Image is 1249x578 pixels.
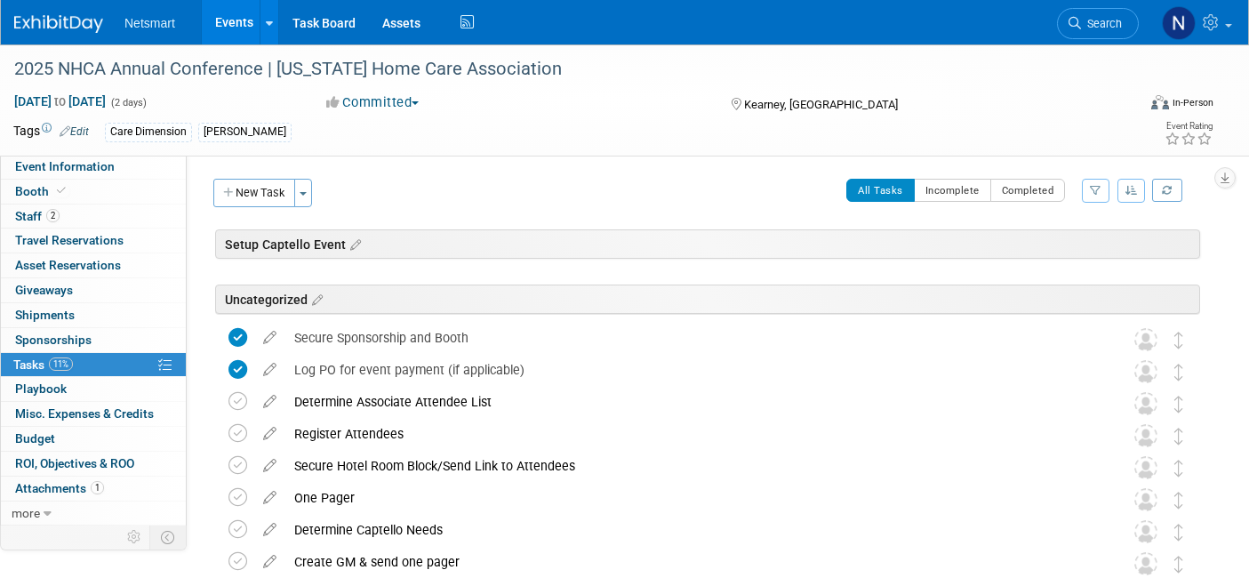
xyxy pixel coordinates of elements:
div: Care Dimension [105,123,192,141]
img: Unassigned [1134,328,1157,351]
div: 2025 NHCA Annual Conference | [US_STATE] Home Care Association [8,53,1111,85]
div: Secure Hotel Room Block/Send Link to Attendees [285,451,1099,481]
span: Travel Reservations [15,233,124,247]
span: Staff [15,209,60,223]
a: Misc. Expenses & Credits [1,402,186,426]
i: Move task [1174,460,1183,477]
button: New Task [213,179,295,207]
img: Unassigned [1134,360,1157,383]
span: ROI, Objectives & ROO [15,456,134,470]
a: more [1,502,186,526]
span: Netsmart [124,16,175,30]
span: Budget [15,431,55,446]
td: Personalize Event Tab Strip [119,526,150,549]
span: Playbook [15,381,67,396]
a: edit [254,522,285,538]
a: edit [254,426,285,442]
div: Determine Captello Needs [285,515,1099,545]
a: edit [254,394,285,410]
span: Asset Reservations [15,258,121,272]
a: Edit sections [346,235,361,253]
a: Edit [60,125,89,138]
img: Unassigned [1134,488,1157,511]
span: (2 days) [109,97,147,108]
div: In-Person [1172,96,1213,109]
img: ExhibitDay [14,15,103,33]
span: 11% [49,357,73,371]
a: Giveaways [1,278,186,302]
i: Move task [1174,428,1183,445]
a: ROI, Objectives & ROO [1,452,186,476]
img: Unassigned [1134,456,1157,479]
span: Tasks [13,357,73,372]
img: Format-Inperson.png [1151,95,1169,109]
span: Attachments [15,481,104,495]
span: 2 [46,209,60,222]
span: Misc. Expenses & Credits [15,406,154,421]
span: Kearney, [GEOGRAPHIC_DATA] [744,98,898,111]
a: edit [254,490,285,506]
span: Sponsorships [15,333,92,347]
a: Attachments1 [1,477,186,501]
img: Nina Finn [1162,6,1196,40]
i: Move task [1174,492,1183,509]
i: Move task [1174,396,1183,413]
div: Event Format [1036,92,1213,119]
a: edit [254,554,285,570]
a: Asset Reservations [1,253,186,277]
div: Create GM & send one pager [285,547,1099,577]
td: Tags [13,122,89,142]
span: 1 [91,481,104,494]
a: Staff2 [1,205,186,229]
img: Unassigned [1134,392,1157,415]
div: Secure Sponsorship and Booth [285,323,1099,353]
i: Move task [1174,332,1183,349]
div: Determine Associate Attendee List [285,387,1099,417]
a: edit [254,330,285,346]
div: Log PO for event payment (if applicable) [285,355,1099,385]
div: [PERSON_NAME] [198,123,292,141]
span: Giveaways [15,283,73,297]
a: edit [254,458,285,474]
a: edit [254,362,285,378]
span: Event Information [15,159,115,173]
span: [DATE] [DATE] [13,93,107,109]
div: Setup Captello Event [215,229,1200,259]
i: Move task [1174,556,1183,573]
span: Search [1081,17,1122,30]
a: Tasks11% [1,353,186,377]
td: Toggle Event Tabs [150,526,187,549]
div: Event Rating [1165,122,1213,131]
div: Uncategorized [215,285,1200,314]
span: to [52,94,68,108]
i: Booth reservation complete [57,186,66,196]
div: Register Attendees [285,419,1099,449]
button: Completed [990,179,1066,202]
span: Shipments [15,308,75,322]
span: Booth [15,184,69,198]
a: Budget [1,427,186,451]
a: Event Information [1,155,186,179]
img: Unassigned [1134,424,1157,447]
a: Edit sections [308,290,323,308]
a: Booth [1,180,186,204]
img: Unassigned [1134,520,1157,543]
button: Committed [320,93,426,112]
a: Playbook [1,377,186,401]
a: Sponsorships [1,328,186,352]
button: All Tasks [846,179,915,202]
span: more [12,506,40,520]
i: Move task [1174,364,1183,381]
img: Unassigned [1134,552,1157,575]
button: Incomplete [914,179,991,202]
a: Travel Reservations [1,229,186,253]
a: Shipments [1,303,186,327]
a: Search [1057,8,1139,39]
a: Refresh [1152,179,1182,202]
div: One Pager [285,483,1099,513]
i: Move task [1174,524,1183,541]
